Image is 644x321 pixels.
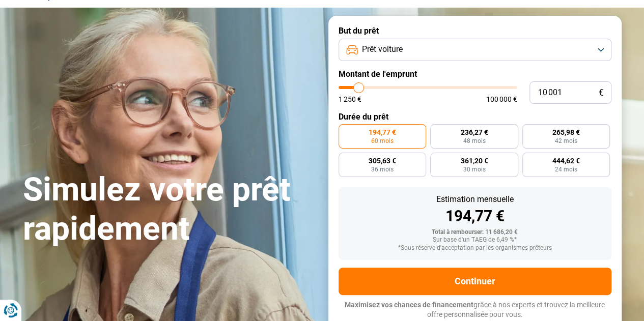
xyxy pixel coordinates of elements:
span: 100 000 € [486,96,517,103]
div: Sur base d'un TAEG de 6,49 %* [347,237,603,244]
span: Maximisez vos chances de financement [345,301,473,309]
button: Continuer [339,268,611,295]
div: Total à rembourser: 11 686,20 € [347,229,603,236]
span: 42 mois [555,138,577,144]
button: Prêt voiture [339,39,611,61]
h1: Simulez votre prêt rapidement [23,170,316,249]
span: 1 250 € [339,96,361,103]
span: 236,27 € [460,129,488,136]
span: € [599,89,603,97]
span: 48 mois [463,138,485,144]
span: 265,98 € [552,129,580,136]
span: 36 mois [371,166,394,172]
span: 24 mois [555,166,577,172]
label: Durée du prêt [339,112,611,122]
span: 60 mois [371,138,394,144]
span: 30 mois [463,166,485,172]
p: grâce à nos experts et trouvez la meilleure offre personnalisée pour vous. [339,300,611,320]
div: 194,77 € [347,209,603,224]
span: 361,20 € [460,157,488,164]
label: Montant de l'emprunt [339,69,611,79]
div: Estimation mensuelle [347,195,603,203]
span: 305,63 € [369,157,396,164]
span: 444,62 € [552,157,580,164]
span: Prêt voiture [362,44,403,55]
div: *Sous réserve d'acceptation par les organismes prêteurs [347,245,603,252]
span: 194,77 € [369,129,396,136]
label: But du prêt [339,26,611,36]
